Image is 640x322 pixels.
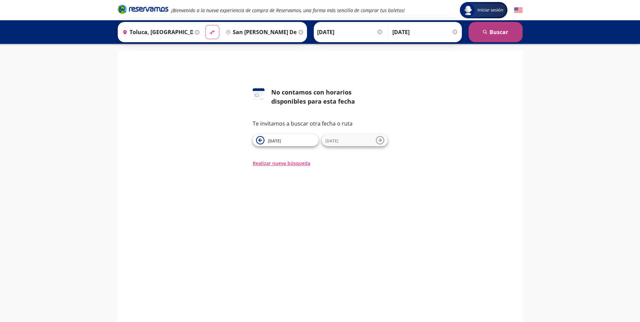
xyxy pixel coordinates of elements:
button: [DATE] [322,134,388,146]
p: Te invitamos a buscar otra fecha o ruta [253,119,388,128]
span: [DATE] [268,138,281,144]
input: Buscar Origen [120,24,193,41]
a: Brand Logo [118,4,168,16]
input: Elegir Fecha [317,24,383,41]
button: [DATE] [253,134,318,146]
button: English [514,6,523,15]
button: Realizar nueva búsqueda [253,160,310,167]
span: Iniciar sesión [475,7,506,14]
input: Buscar Destino [223,24,297,41]
button: Buscar [469,22,523,42]
input: Opcional [392,24,458,41]
i: Brand Logo [118,4,168,14]
span: [DATE] [325,138,338,144]
em: ¡Bienvenido a la nueva experiencia de compra de Reservamos, una forma más sencilla de comprar tus... [171,7,405,14]
div: No contamos con horarios disponibles para esta fecha [271,88,388,106]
